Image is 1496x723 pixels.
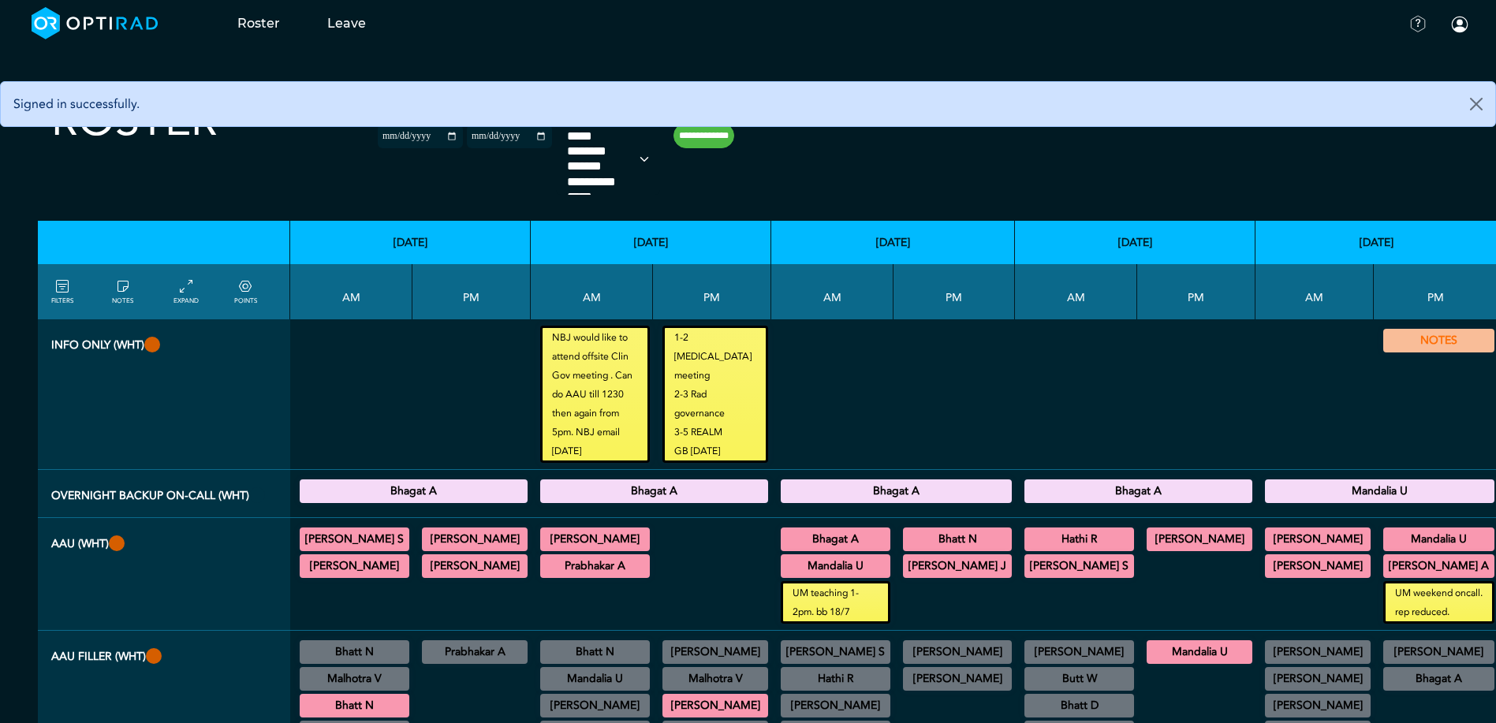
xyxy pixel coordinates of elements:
[905,643,1009,662] summary: [PERSON_NAME]
[1027,482,1250,501] summary: Bhagat A
[781,527,890,551] div: CT Trauma & Urgent/MRI Trauma & Urgent 08:30 - 13:30
[1386,669,1492,688] summary: Bhagat A
[1267,696,1368,715] summary: [PERSON_NAME]
[543,482,766,501] summary: Bhagat A
[783,557,888,576] summary: Mandalia U
[32,7,159,39] img: brand-opti-rad-logos-blue-and-white-d2f68631ba2948856bd03f2d395fb146ddc8fb01b4b6e9315ea85fa773367...
[1386,557,1492,576] summary: [PERSON_NAME] A
[905,669,1009,688] summary: [PERSON_NAME]
[1383,640,1494,664] div: ImE Lead till 1/4/2026 13:00 - 17:00
[783,583,888,621] small: UM teaching 1-2pm. bb 18/7
[302,643,407,662] summary: Bhatt N
[1015,221,1255,264] th: [DATE]
[290,264,412,319] th: AM
[302,696,407,715] summary: Bhatt N
[905,530,1009,549] summary: Bhatt N
[302,530,407,549] summary: [PERSON_NAME] S
[903,667,1012,691] div: General CT/General MRI/General XR 13:30 - 18:30
[302,669,407,688] summary: Malhotra V
[783,643,888,662] summary: [PERSON_NAME] S
[38,470,290,518] th: Overnight backup on-call (WHT)
[543,530,647,549] summary: [PERSON_NAME]
[531,264,653,319] th: AM
[1383,667,1494,691] div: CT Trauma & Urgent/MRI Trauma & Urgent 13:30 - 18:30
[903,640,1012,664] div: General CT/General MRI/General XR 12:00 - 13:30
[300,667,409,691] div: General US/US Diagnostic MSK/US Gynaecology/US Interventional H&N/US Interventional MSK/US Interv...
[665,643,766,662] summary: [PERSON_NAME]
[540,527,650,551] div: CT Trauma & Urgent/MRI Trauma & Urgent 08:30 - 12:30
[302,482,525,501] summary: Bhagat A
[771,221,1015,264] th: [DATE]
[540,694,650,717] div: US Head & Neck/US Interventional H&N 09:15 - 12:15
[771,264,893,319] th: AM
[1386,530,1492,549] summary: Mandalia U
[783,530,888,549] summary: Bhagat A
[903,554,1012,578] div: CT Trauma & Urgent/MRI Trauma & Urgent 13:30 - 18:30
[662,694,768,717] div: CT Trauma & Urgent/MRI Trauma & Urgent 13:30 - 18:30
[543,557,647,576] summary: Prabhakar A
[781,640,890,664] div: Breast 08:00 - 11:00
[1267,643,1368,662] summary: [PERSON_NAME]
[424,530,525,549] summary: [PERSON_NAME]
[1265,554,1371,578] div: CT Trauma & Urgent/MRI Trauma & Urgent 08:30 - 13:30
[781,694,890,717] div: General CT/General MRI/General XR 10:00 - 11:00
[783,696,888,715] summary: [PERSON_NAME]
[893,264,1015,319] th: PM
[300,527,409,551] div: CT Trauma & Urgent/MRI Trauma & Urgent 08:30 - 13:30
[1024,527,1134,551] div: CT Trauma & Urgent/MRI Trauma & Urgent 08:30 - 13:30
[422,554,528,578] div: CT Trauma & Urgent/MRI Trauma & Urgent 13:30 - 18:30
[51,278,73,306] a: FILTERS
[1265,640,1371,664] div: No specified Site 08:00 - 09:00
[38,319,290,470] th: INFO ONLY (WHT)
[1147,640,1252,664] div: CT Trauma & Urgent/MRI Trauma & Urgent 13:30 - 18:30
[781,479,1012,503] div: Overnight backup on-call 18:30 - 08:30
[1265,667,1371,691] div: No specified Site 08:00 - 12:30
[540,479,768,503] div: Overnight backup on-call 18:30 - 08:30
[905,557,1009,576] summary: [PERSON_NAME] J
[173,278,199,306] a: collapse/expand entries
[1027,557,1132,576] summary: [PERSON_NAME] S
[903,527,1012,551] div: CT Trauma & Urgent/MRI Trauma & Urgent 13:30 - 18:30
[540,554,650,578] div: CT Trauma & Urgent/MRI Trauma & Urgent 08:30 - 13:30
[412,264,531,319] th: PM
[665,669,766,688] summary: Malhotra V
[662,640,768,664] div: CD role 13:30 - 15:30
[38,518,290,631] th: AAU (WHT)
[1265,479,1494,503] div: Overnight backup on-call 18:30 - 08:30
[1267,530,1368,549] summary: [PERSON_NAME]
[1386,331,1492,350] summary: NOTES
[1383,527,1494,551] div: CT Trauma & Urgent/MRI Trauma & Urgent 13:30 - 18:30
[1149,643,1250,662] summary: Mandalia U
[1265,527,1371,551] div: CT Trauma & Urgent/MRI Trauma & Urgent 08:30 - 13:30
[1149,530,1250,549] summary: [PERSON_NAME]
[540,640,650,664] div: US Interventional MSK 08:30 - 11:00
[290,221,531,264] th: [DATE]
[1024,667,1134,691] div: General CT/General MRI/General XR 08:00 - 13:00
[540,667,650,691] div: US Diagnostic MSK/US Interventional MSK/US General Adult 09:00 - 12:00
[51,95,218,147] h2: Roster
[1255,264,1374,319] th: AM
[1024,694,1134,717] div: CT Trauma & Urgent/MRI Trauma & Urgent 08:30 - 13:30
[1267,482,1492,501] summary: Mandalia U
[781,554,890,578] div: CT Trauma & Urgent/MRI Trauma & Urgent 08:30 - 13:00
[300,640,409,664] div: General CT/General MRI/General XR 08:30 - 11:00
[300,694,409,717] div: CT Trauma & Urgent/MRI Trauma & Urgent 11:00 - 13:30
[1386,583,1492,621] small: UM weekend oncall. rep reduced.
[1024,554,1134,578] div: CT Trauma & Urgent/MRI Trauma & Urgent 08:30 - 13:30
[302,557,407,576] summary: [PERSON_NAME]
[300,479,528,503] div: Overnight backup on-call 18:30 - 08:30
[1027,669,1132,688] summary: Butt W
[531,221,771,264] th: [DATE]
[234,278,257,306] a: collapse/expand expected points
[1265,694,1371,717] div: CT Trauma & Urgent/MRI Trauma & Urgent 08:30 - 13:30
[1267,557,1368,576] summary: [PERSON_NAME]
[1383,329,1494,352] div: ROTA published 18/8/25 BB 19:00 - 20:00
[783,482,1009,501] summary: Bhagat A
[1015,264,1137,319] th: AM
[543,643,647,662] summary: Bhatt N
[1386,643,1492,662] summary: [PERSON_NAME]
[1147,527,1252,551] div: CT Trauma & Urgent/MRI Trauma & Urgent 13:30 - 18:30
[1027,530,1132,549] summary: Hathi R
[665,328,766,460] small: 1-2 [MEDICAL_DATA] meeting 2-3 Rad governance 3-5 REALM GB [DATE]
[1137,264,1255,319] th: PM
